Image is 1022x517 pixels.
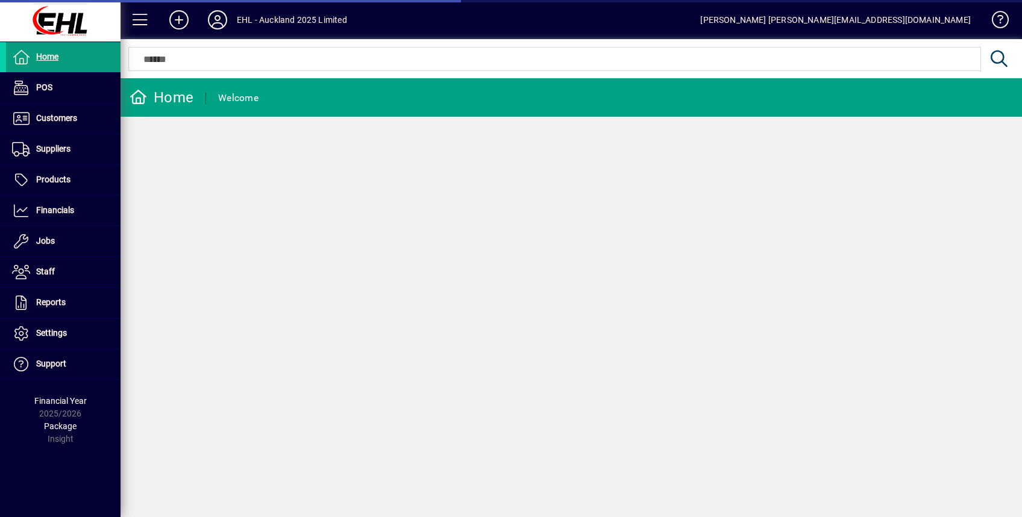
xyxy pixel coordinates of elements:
[198,9,237,31] button: Profile
[6,104,121,134] a: Customers
[36,175,71,184] span: Products
[6,226,121,256] a: Jobs
[36,328,67,338] span: Settings
[6,134,121,164] a: Suppliers
[6,165,121,195] a: Products
[6,73,121,103] a: POS
[36,267,55,276] span: Staff
[700,10,971,29] div: [PERSON_NAME] [PERSON_NAME][EMAIL_ADDRESS][DOMAIN_NAME]
[130,88,193,107] div: Home
[36,82,52,92] span: POS
[983,2,1007,42] a: Knowledge Base
[6,196,121,226] a: Financials
[36,359,66,368] span: Support
[6,318,121,348] a: Settings
[36,297,66,307] span: Reports
[36,236,55,246] span: Jobs
[36,144,71,153] span: Suppliers
[6,288,121,318] a: Reports
[36,113,77,123] span: Customers
[36,205,74,215] span: Financials
[6,257,121,287] a: Staff
[6,349,121,379] a: Support
[34,396,87,406] span: Financial Year
[237,10,347,29] div: EHL - Auckland 2025 Limited
[44,421,77,431] span: Package
[36,52,58,61] span: Home
[218,88,259,108] div: Welcome
[160,9,198,31] button: Add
